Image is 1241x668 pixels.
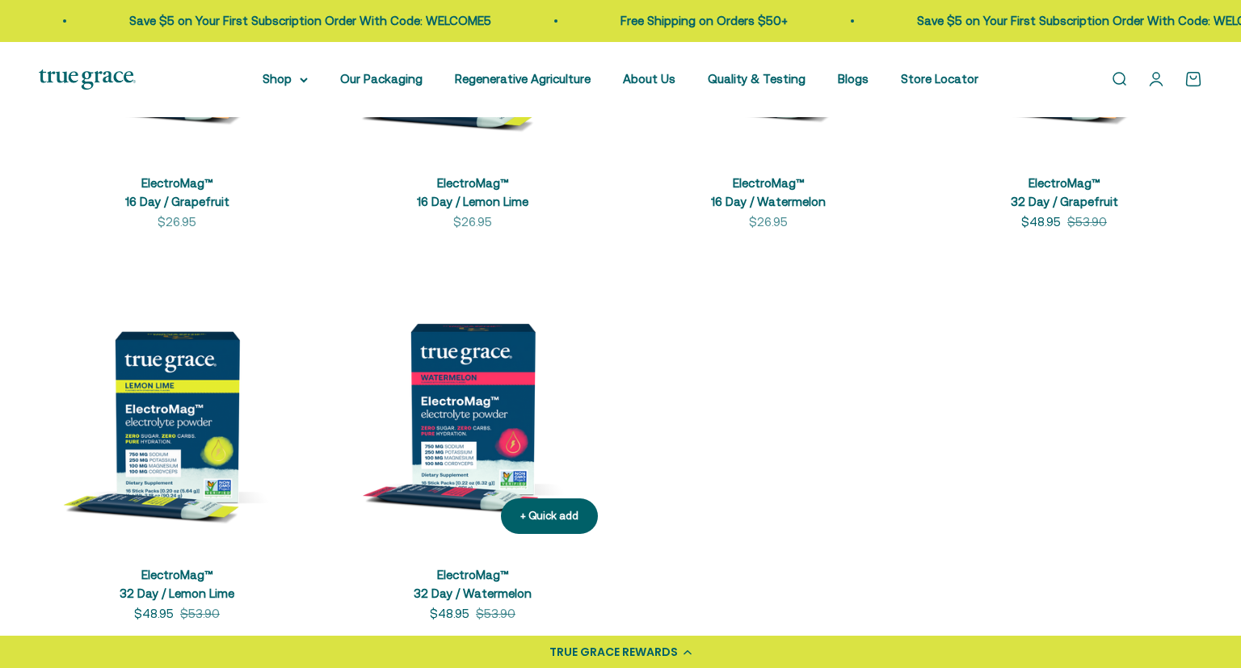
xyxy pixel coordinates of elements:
[120,568,234,600] a: ElectroMag™32 Day / Lemon Lime
[430,604,469,624] sale-price: $48.95
[549,644,678,661] div: TRUE GRACE REWARDS
[39,271,315,547] img: ElectroMag™
[708,72,806,86] a: Quality & Testing
[455,72,591,86] a: Regenerative Agriculture
[1067,212,1107,232] compare-at-price: $53.90
[520,508,578,525] div: + Quick add
[711,176,826,208] a: ElectroMag™16 Day / Watermelon
[129,11,491,31] p: Save $5 on Your First Subscription Order With Code: WELCOME5
[134,604,174,624] sale-price: $48.95
[501,498,598,535] button: + Quick add
[263,69,308,89] summary: Shop
[340,72,423,86] a: Our Packaging
[620,14,788,27] a: Free Shipping on Orders $50+
[476,604,515,624] compare-at-price: $53.90
[334,271,611,547] img: ElectroMag™
[838,72,869,86] a: Blogs
[417,176,528,208] a: ElectroMag™16 Day / Lemon Lime
[158,212,196,232] sale-price: $26.95
[125,176,229,208] a: ElectroMag™16 Day / Grapefruit
[1021,212,1061,232] sale-price: $48.95
[1011,176,1118,208] a: ElectroMag™32 Day / Grapefruit
[414,568,532,600] a: ElectroMag™32 Day / Watermelon
[749,212,788,232] sale-price: $26.95
[623,72,675,86] a: About Us
[180,604,220,624] compare-at-price: $53.90
[901,72,978,86] a: Store Locator
[453,212,492,232] sale-price: $26.95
